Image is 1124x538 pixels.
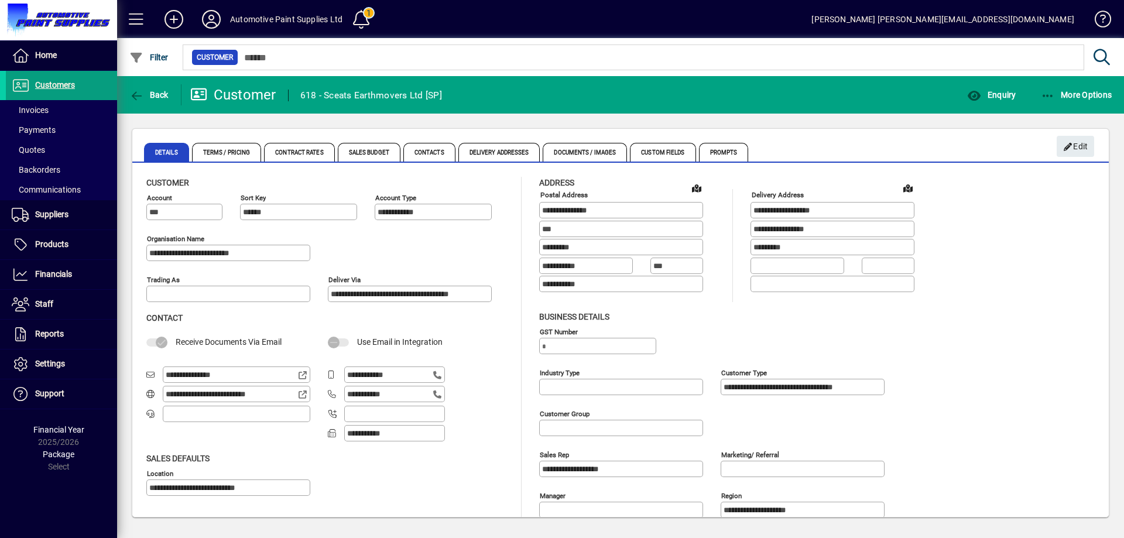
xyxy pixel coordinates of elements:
[540,368,580,376] mat-label: Industry type
[1063,137,1088,156] span: Edit
[6,379,117,409] a: Support
[155,9,193,30] button: Add
[899,179,917,197] a: View on map
[6,180,117,200] a: Communications
[811,10,1074,29] div: [PERSON_NAME] [PERSON_NAME][EMAIL_ADDRESS][DOMAIN_NAME]
[699,143,749,162] span: Prompts
[264,143,334,162] span: Contract Rates
[6,140,117,160] a: Quotes
[964,84,1019,105] button: Enquiry
[146,454,210,463] span: Sales defaults
[230,10,342,29] div: Automotive Paint Supplies Ltd
[357,337,443,347] span: Use Email in Integration
[6,41,117,70] a: Home
[1057,136,1094,157] button: Edit
[6,160,117,180] a: Backorders
[6,349,117,379] a: Settings
[6,260,117,289] a: Financials
[197,52,233,63] span: Customer
[43,450,74,459] span: Package
[129,90,169,100] span: Back
[193,9,230,30] button: Profile
[6,100,117,120] a: Invoices
[1041,90,1112,100] span: More Options
[241,194,266,202] mat-label: Sort key
[6,320,117,349] a: Reports
[176,337,282,347] span: Receive Documents Via Email
[300,86,442,105] div: 618 - Sceats Earthmovers Ltd [SP]
[328,276,361,284] mat-label: Deliver via
[403,143,455,162] span: Contacts
[35,239,68,249] span: Products
[144,143,189,162] span: Details
[630,143,695,162] span: Custom Fields
[540,491,566,499] mat-label: Manager
[12,105,49,115] span: Invoices
[6,200,117,229] a: Suppliers
[540,450,569,458] mat-label: Sales rep
[6,290,117,319] a: Staff
[192,143,262,162] span: Terms / Pricing
[6,120,117,140] a: Payments
[33,425,84,434] span: Financial Year
[35,299,53,309] span: Staff
[540,327,578,335] mat-label: GST Number
[126,47,172,68] button: Filter
[129,53,169,62] span: Filter
[35,359,65,368] span: Settings
[12,165,60,174] span: Backorders
[35,389,64,398] span: Support
[12,145,45,155] span: Quotes
[539,178,574,187] span: Address
[721,368,767,376] mat-label: Customer type
[35,50,57,60] span: Home
[967,90,1016,100] span: Enquiry
[147,235,204,243] mat-label: Organisation name
[117,84,181,105] app-page-header-button: Back
[540,409,590,417] mat-label: Customer group
[146,178,189,187] span: Customer
[539,312,609,321] span: Business details
[721,450,779,458] mat-label: Marketing/ Referral
[1086,2,1109,40] a: Knowledge Base
[35,80,75,90] span: Customers
[35,269,72,279] span: Financials
[12,185,81,194] span: Communications
[338,143,400,162] span: Sales Budget
[12,125,56,135] span: Payments
[146,313,183,323] span: Contact
[147,469,173,477] mat-label: Location
[543,143,627,162] span: Documents / Images
[147,276,180,284] mat-label: Trading as
[375,194,416,202] mat-label: Account Type
[721,491,742,499] mat-label: Region
[126,84,172,105] button: Back
[687,179,706,197] a: View on map
[458,143,540,162] span: Delivery Addresses
[147,194,172,202] mat-label: Account
[6,230,117,259] a: Products
[35,210,68,219] span: Suppliers
[1038,84,1115,105] button: More Options
[35,329,64,338] span: Reports
[190,85,276,104] div: Customer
